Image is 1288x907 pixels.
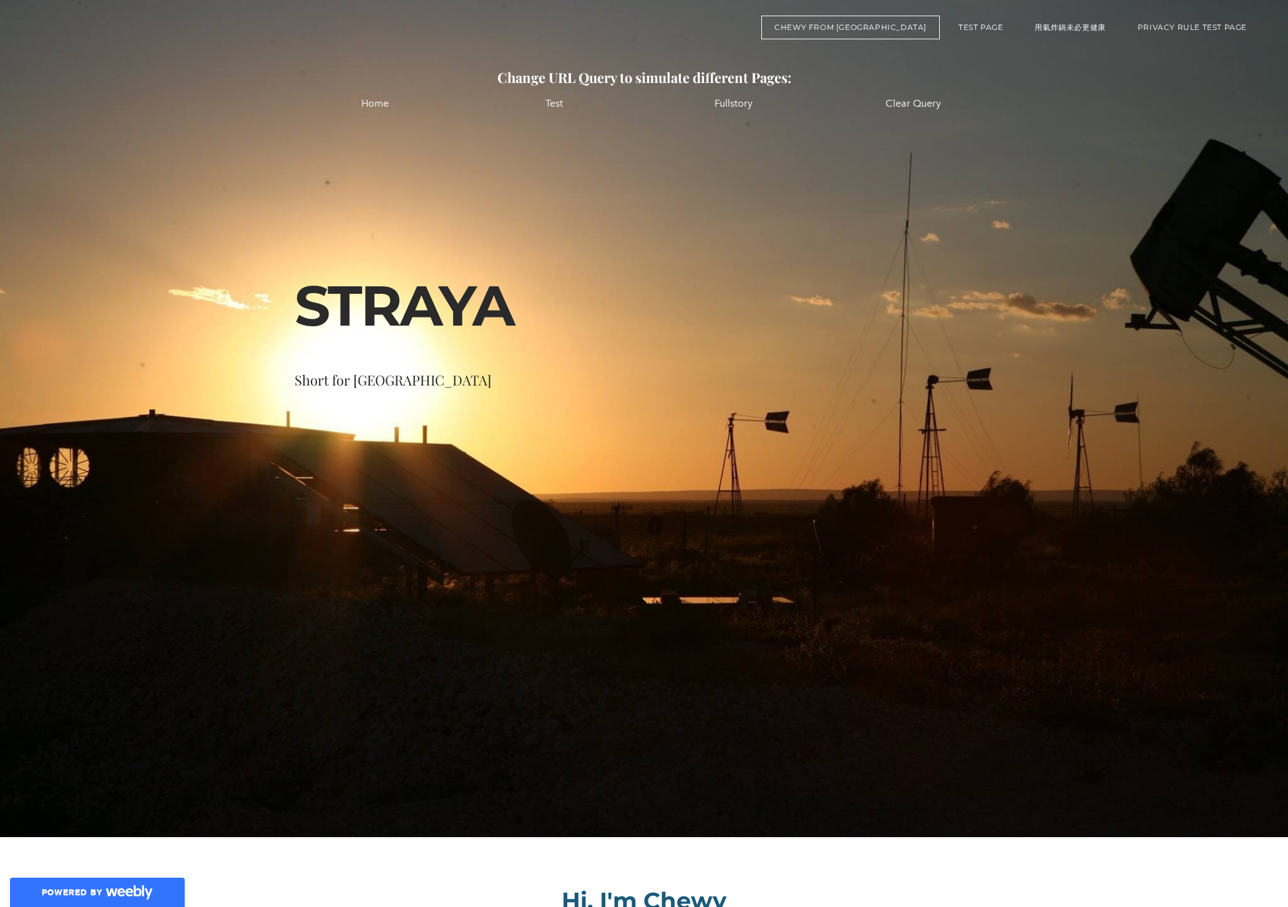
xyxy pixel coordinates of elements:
a: Clear Query [885,97,941,109]
strong: Change URL Query to simulate different Pages: [497,68,791,87]
font: STRAYA [295,271,514,340]
a: Fullstory [715,97,753,109]
a: Test Page [945,16,1016,39]
font: Short for [GEOGRAPHIC_DATA] [295,371,492,389]
a: Powered by [6,868,187,907]
a: Home [361,97,389,109]
a: Privacy rule test page [1125,16,1260,39]
a: 用氣炸鍋未必更健康 [1022,16,1118,39]
a: Test [545,97,563,109]
a: Chewy from [GEOGRAPHIC_DATA] [761,16,940,39]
